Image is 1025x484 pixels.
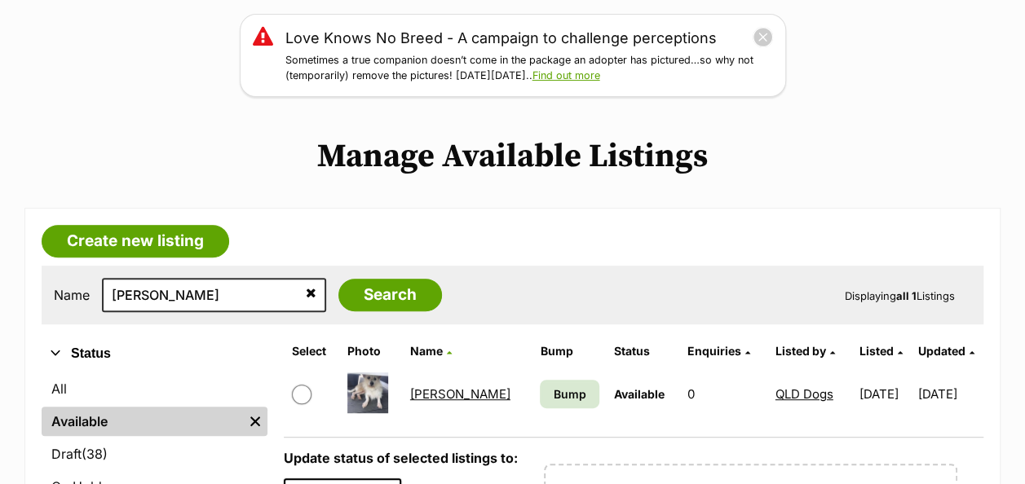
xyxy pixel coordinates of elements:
[607,338,679,364] th: Status
[681,366,767,422] td: 0
[775,386,833,402] a: QLD Dogs
[82,444,108,464] span: (38)
[533,338,605,364] th: Bump
[554,385,586,403] span: Bump
[775,344,835,358] a: Listed by
[338,279,442,311] input: Search
[532,69,600,81] a: Find out more
[285,338,339,364] th: Select
[243,407,267,436] a: Remove filter
[775,344,826,358] span: Listed by
[753,27,773,47] button: close
[687,344,741,358] span: translation missing: en.admin.listings.index.attributes.enquiries
[410,344,452,358] a: Name
[42,439,267,469] a: Draft
[285,53,773,84] p: Sometimes a true companion doesn’t come in the package an adopter has pictured…so why not (tempor...
[42,343,267,364] button: Status
[284,450,518,466] label: Update status of selected listings to:
[852,366,916,422] td: [DATE]
[410,344,443,358] span: Name
[54,288,90,302] label: Name
[341,338,402,364] th: Photo
[614,387,665,401] span: Available
[896,289,917,302] strong: all 1
[540,380,599,408] a: Bump
[859,344,902,358] a: Listed
[42,407,243,436] a: Available
[918,366,982,422] td: [DATE]
[42,374,267,403] a: All
[918,344,965,358] span: Updated
[859,344,893,358] span: Listed
[410,386,510,402] a: [PERSON_NAME]
[918,344,974,358] a: Updated
[687,344,750,358] a: Enquiries
[42,225,229,257] a: Create new listing
[285,27,717,49] a: Love Knows No Breed - A campaign to challenge perceptions
[845,289,955,302] span: Displaying Listings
